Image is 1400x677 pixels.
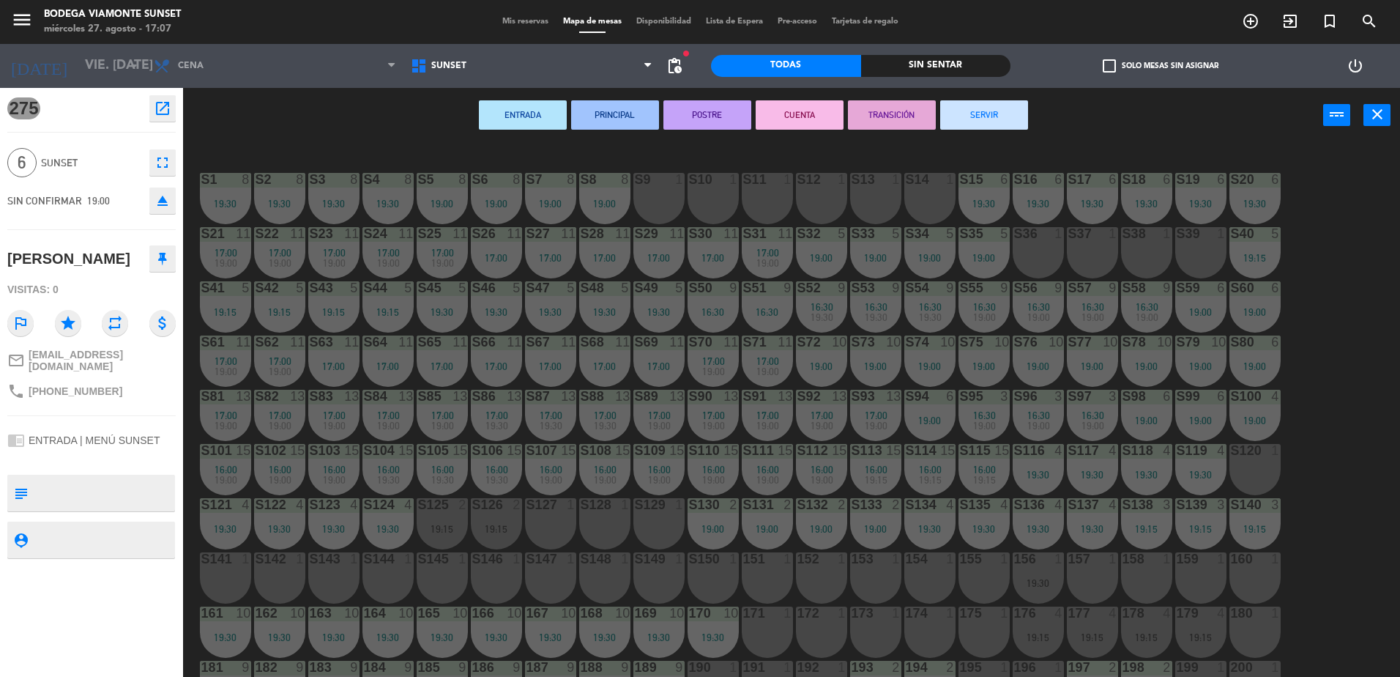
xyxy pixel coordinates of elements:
div: S66 [472,336,473,349]
div: 17:00 [579,253,630,263]
span: Lista de Espera [699,18,770,26]
div: 9 [838,281,846,295]
div: 10 [1211,336,1226,349]
div: S3 [310,173,310,186]
div: 6 [1271,336,1280,349]
div: 9 [892,281,901,295]
div: 1 [729,173,738,186]
div: 5 [946,227,955,240]
div: 19:15 [1229,253,1281,263]
i: menu [11,9,33,31]
div: S55 [960,281,961,295]
div: 19:30 [1121,199,1172,209]
div: 19:00 [1121,361,1172,371]
div: S25 [418,227,419,240]
div: S53 [852,281,852,295]
span: pending_actions [666,57,683,75]
div: S64 [364,336,365,349]
div: S43 [310,281,310,295]
span: 19:00 [215,257,237,269]
i: star [55,310,81,336]
div: Visitas: 0 [7,277,176,303]
div: 19:15 [254,307,305,317]
span: 16:30 [973,301,996,313]
div: S74 [906,336,906,349]
div: 9 [783,281,792,295]
div: 6 [1217,173,1226,186]
div: 11 [615,336,630,349]
span: 16:30 [811,301,833,313]
div: S60 [1231,281,1232,295]
span: 17:00 [215,355,237,367]
div: 5 [242,281,250,295]
span: 19:00 [431,257,454,269]
span: 19:30 [811,311,833,323]
div: S73 [852,336,852,349]
span: Tarjetas de regalo [824,18,906,26]
div: S31 [743,227,744,240]
div: S49 [635,281,636,295]
div: 5 [404,281,413,295]
div: S30 [689,227,690,240]
div: 5 [621,281,630,295]
div: S26 [472,227,473,240]
span: 17:00 [756,247,779,259]
div: S48 [581,281,581,295]
div: 9 [1109,281,1117,295]
div: 6 [1109,173,1117,186]
i: turned_in_not [1321,12,1338,30]
i: search [1360,12,1378,30]
div: 19:00 [1013,361,1064,371]
span: Mis reservas [495,18,556,26]
button: CUENTA [756,100,844,130]
i: open_in_new [154,100,171,117]
div: 11 [344,336,359,349]
span: 16:30 [919,301,942,313]
div: S23 [310,227,310,240]
button: TRANSICIÓN [848,100,936,130]
div: 1 [946,173,955,186]
div: 8 [513,173,521,186]
span: 19:30 [865,311,887,323]
div: 6 [1217,281,1226,295]
div: 19:00 [1175,307,1226,317]
div: 19:30 [958,199,1010,209]
div: S34 [906,227,906,240]
div: 6 [1271,281,1280,295]
div: 9 [1163,281,1172,295]
div: 10 [1103,336,1117,349]
div: 19:30 [200,199,251,209]
div: miércoles 27. agosto - 17:07 [44,22,181,37]
div: 9 [946,281,955,295]
span: 17:00 [756,355,779,367]
div: 6 [1271,173,1280,186]
i: repeat [102,310,128,336]
div: 10 [886,336,901,349]
div: 5 [350,281,359,295]
div: S80 [1231,336,1232,349]
button: fullscreen [149,149,176,176]
div: 11 [669,336,684,349]
div: S78 [1122,336,1123,349]
i: close [1369,106,1386,123]
div: 11 [290,227,305,240]
i: fullscreen [154,154,171,171]
span: check_box_outline_blank [1103,59,1116,73]
div: S11 [743,173,744,186]
div: 1 [1054,227,1063,240]
div: S38 [1122,227,1123,240]
div: 19:00 [1229,307,1281,317]
span: Cena [178,61,204,71]
div: 10 [940,336,955,349]
div: 1 [892,173,901,186]
div: S50 [689,281,690,295]
div: 19:00 [958,253,1010,263]
div: 17:00 [688,253,739,263]
div: 17:00 [471,361,522,371]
